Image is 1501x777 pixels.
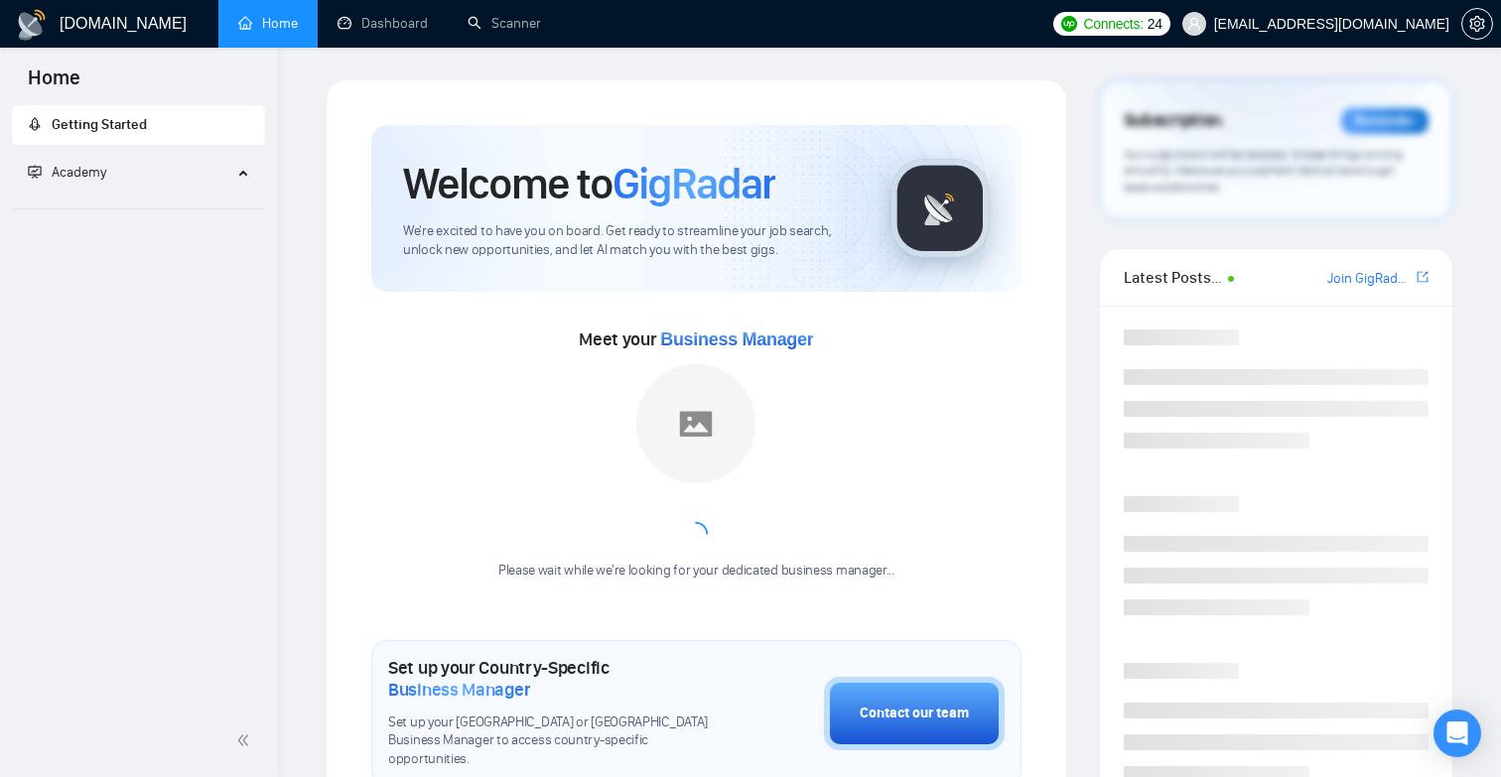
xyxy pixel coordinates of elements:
div: Reminder [1341,108,1429,134]
div: Please wait while we're looking for your dedicated business manager... [486,562,906,581]
span: rocket [28,117,42,131]
span: Home [12,64,96,105]
span: Connects: [1083,13,1143,35]
li: Getting Started [12,105,265,145]
span: double-left [236,730,256,750]
span: export [1417,269,1429,285]
span: GigRadar [613,157,775,210]
button: setting [1461,8,1493,40]
a: Join GigRadar Slack Community [1327,268,1413,290]
div: Contact our team [860,703,969,724]
span: user [1187,17,1201,31]
li: Academy Homepage [12,200,265,213]
span: Set up your [GEOGRAPHIC_DATA] or [GEOGRAPHIC_DATA] Business Manager to access country-specific op... [388,713,725,770]
a: setting [1461,16,1493,32]
span: Academy [28,164,106,181]
button: Contact our team [824,677,1005,750]
span: 24 [1148,13,1162,35]
a: searchScanner [468,15,541,32]
a: homeHome [238,15,298,32]
span: Latest Posts from the GigRadar Community [1124,265,1222,290]
span: Meet your [579,328,813,350]
span: setting [1462,16,1492,32]
span: Academy [52,164,106,181]
img: gigradar-logo.png [890,159,990,258]
img: placeholder.png [636,364,755,483]
img: upwork-logo.png [1061,16,1077,32]
span: Business Manager [660,329,813,349]
img: logo [16,9,48,41]
a: export [1417,268,1429,287]
span: We're excited to have you on board. Get ready to streamline your job search, unlock new opportuni... [403,222,859,260]
span: Business Manager [388,679,530,701]
h1: Set up your Country-Specific [388,657,725,701]
span: Subscription [1124,104,1222,138]
span: Your subscription will be renewed. To keep things running smoothly, make sure your payment method... [1124,147,1403,194]
div: Open Intercom Messenger [1433,710,1481,757]
span: fund-projection-screen [28,165,42,179]
span: loading [683,521,709,547]
h1: Welcome to [403,157,775,210]
span: Getting Started [52,116,147,133]
a: dashboardDashboard [338,15,428,32]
